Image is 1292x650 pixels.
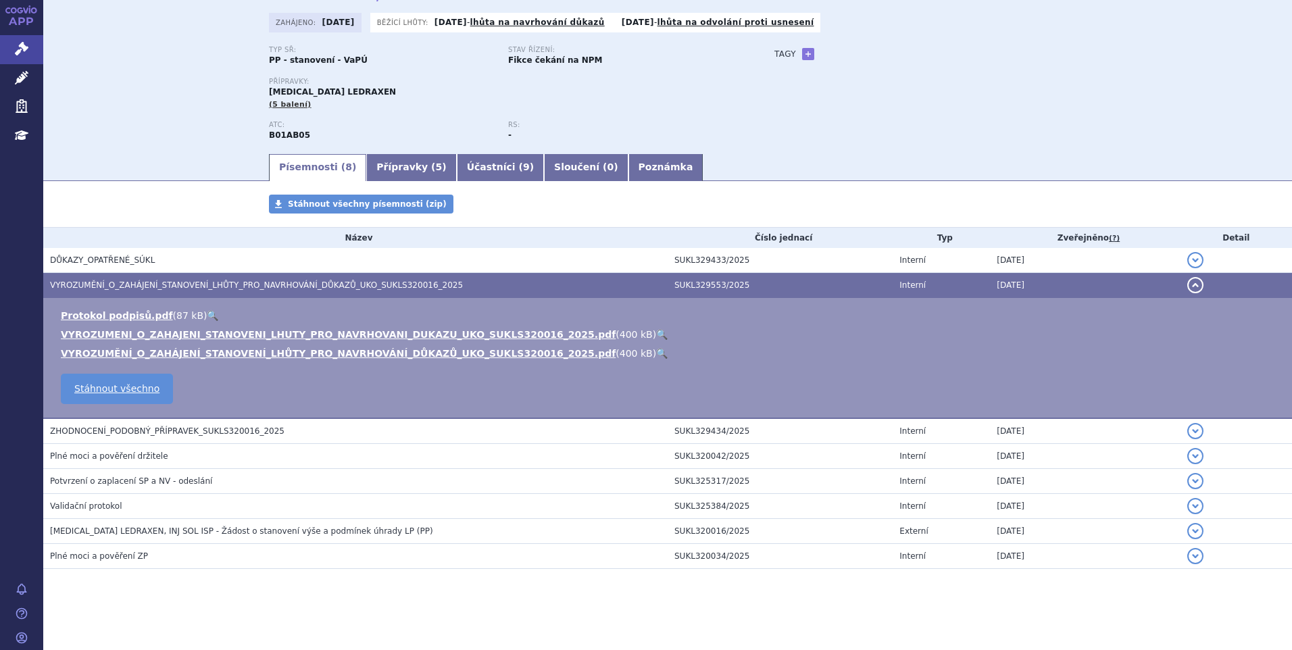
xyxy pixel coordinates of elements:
th: Typ [893,228,990,248]
button: detail [1187,252,1203,268]
button: detail [1187,448,1203,464]
td: [DATE] [990,418,1180,444]
td: [DATE] [990,444,1180,469]
th: Zveřejněno [990,228,1180,248]
span: (5 balení) [269,100,312,109]
p: - [434,17,605,28]
span: Externí [899,526,928,536]
span: Běžící lhůty: [377,17,431,28]
strong: Fikce čekání na NPM [508,55,602,65]
p: Stav řízení: [508,46,734,54]
span: 9 [523,161,530,172]
p: Typ SŘ: [269,46,495,54]
span: Interní [899,451,926,461]
td: [DATE] [990,248,1180,273]
button: detail [1187,473,1203,489]
span: DŮKAZY_OPATŘENÉ_SÚKL [50,255,155,265]
span: ZHODNOCENÍ_PODOBNÝ_PŘÍPRAVEK_SUKLS320016_2025 [50,426,284,436]
td: SUKL320042/2025 [668,444,893,469]
a: + [802,48,814,60]
button: detail [1187,277,1203,293]
a: VYROZUMĚNÍ_O_ZAHÁJENÍ_STANOVENÍ_LHŮTY_PRO_NAVRHOVÁNÍ_DŮKAZŮ_UKO_SUKLS320016_2025.pdf [61,348,616,359]
a: lhůta na navrhování důkazů [470,18,605,27]
td: [DATE] [990,469,1180,494]
a: Stáhnout všechno [61,374,173,404]
button: detail [1187,548,1203,564]
td: SUKL325317/2025 [668,469,893,494]
span: VYROZUMĚNÍ_O_ZAHÁJENÍ_STANOVENÍ_LHŮTY_PRO_NAVRHOVÁNÍ_DŮKAZŮ_UKO_SUKLS320016_2025 [50,280,463,290]
p: Přípravky: [269,78,747,86]
a: Sloučení (0) [544,154,628,181]
span: 8 [345,161,352,172]
span: ENOXAPARIN SODIUM LEDRAXEN, INJ SOL ISP - Žádost o stanovení výše a podmínek úhrady LP (PP) [50,526,433,536]
td: SUKL329433/2025 [668,248,893,273]
button: detail [1187,423,1203,439]
span: 400 kB [620,329,653,340]
a: Protokol podpisů.pdf [61,310,173,321]
a: Poznámka [628,154,703,181]
span: Interní [899,501,926,511]
span: 5 [436,161,443,172]
li: ( ) [61,328,1278,341]
span: Interní [899,280,926,290]
strong: [DATE] [322,18,355,27]
a: Písemnosti (8) [269,154,366,181]
li: ( ) [61,309,1278,322]
span: 87 kB [176,310,203,321]
span: [MEDICAL_DATA] LEDRAXEN [269,87,396,97]
th: Název [43,228,668,248]
a: 🔍 [207,310,218,321]
span: Plné moci a pověření držitele [50,451,168,461]
span: Interní [899,426,926,436]
abbr: (?) [1109,234,1120,243]
a: Stáhnout všechny písemnosti (zip) [269,195,453,214]
td: SUKL320016/2025 [668,519,893,544]
td: SUKL320034/2025 [668,544,893,569]
td: SUKL325384/2025 [668,494,893,519]
p: - [622,17,814,28]
span: Interní [899,476,926,486]
strong: [DATE] [622,18,654,27]
p: ATC: [269,121,495,129]
a: Účastníci (9) [457,154,544,181]
span: 0 [607,161,614,172]
span: Zahájeno: [276,17,318,28]
th: Detail [1181,228,1292,248]
button: detail [1187,523,1203,539]
a: lhůta na odvolání proti usnesení [657,18,814,27]
span: Potvrzení o zaplacení SP a NV - odeslání [50,476,212,486]
a: Přípravky (5) [366,154,456,181]
span: Plné moci a pověření ZP [50,551,148,561]
a: 🔍 [656,329,668,340]
p: RS: [508,121,734,129]
strong: PP - stanovení - VaPÚ [269,55,368,65]
strong: [DATE] [434,18,467,27]
strong: - [508,130,512,140]
li: ( ) [61,347,1278,360]
span: Validační protokol [50,501,122,511]
span: Interní [899,255,926,265]
td: [DATE] [990,273,1180,298]
th: Číslo jednací [668,228,893,248]
span: Interní [899,551,926,561]
span: 400 kB [620,348,653,359]
strong: ENOXAPARIN [269,130,310,140]
td: SUKL329434/2025 [668,418,893,444]
td: SUKL329553/2025 [668,273,893,298]
a: 🔍 [656,348,668,359]
button: detail [1187,498,1203,514]
a: VYROZUMENI_O_ZAHAJENI_STANOVENI_LHUTY_PRO_NAVRHOVANI_DUKAZU_UKO_SUKLS320016_2025.pdf [61,329,616,340]
h3: Tagy [774,46,796,62]
span: Stáhnout všechny písemnosti (zip) [288,199,447,209]
td: [DATE] [990,519,1180,544]
td: [DATE] [990,494,1180,519]
td: [DATE] [990,544,1180,569]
